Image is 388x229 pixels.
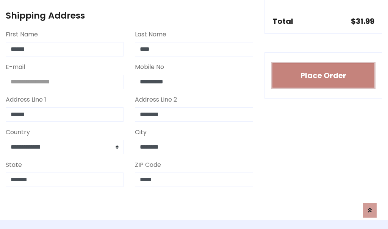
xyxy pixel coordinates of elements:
[135,63,164,72] label: Mobile No
[6,128,30,137] label: Country
[135,95,177,104] label: Address Line 2
[6,95,46,104] label: Address Line 1
[135,30,166,39] label: Last Name
[351,17,374,26] h5: $
[135,128,147,137] label: City
[135,160,161,169] label: ZIP Code
[6,30,38,39] label: First Name
[6,10,253,21] h4: Shipping Address
[6,160,22,169] label: State
[272,17,293,26] h5: Total
[272,63,374,88] button: Place Order
[6,63,25,72] label: E-mail
[356,16,374,27] span: 31.99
